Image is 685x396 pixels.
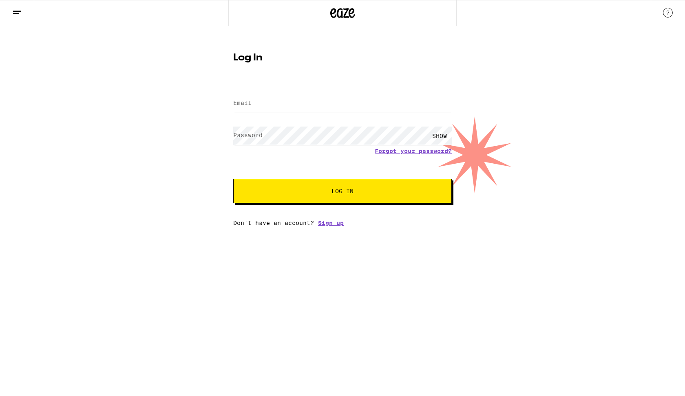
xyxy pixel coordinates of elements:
[233,53,452,63] h1: Log In
[233,94,452,113] input: Email
[318,220,344,226] a: Sign up
[331,188,354,194] span: Log In
[233,220,452,226] div: Don't have an account?
[375,148,452,154] a: Forgot your password?
[233,100,252,106] label: Email
[233,132,263,138] label: Password
[233,179,452,203] button: Log In
[427,127,452,145] div: SHOW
